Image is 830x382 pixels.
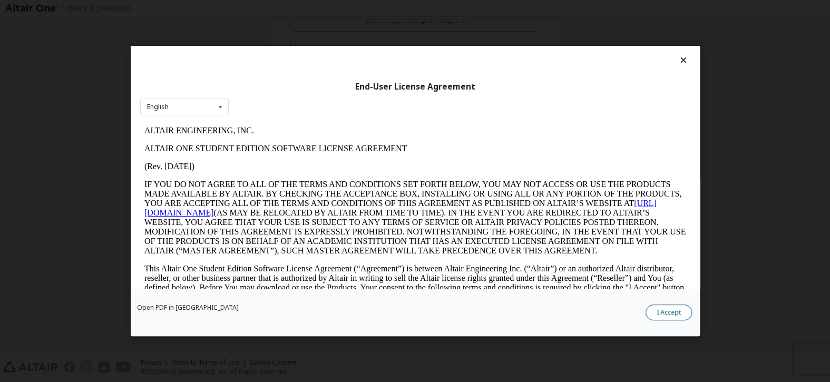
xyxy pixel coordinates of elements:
[4,22,546,32] p: ALTAIR ONE STUDENT EDITION SOFTWARE LICENSE AGREEMENT
[646,305,692,320] button: I Accept
[140,82,690,92] div: End-User License Agreement
[137,305,239,311] a: Open PDF in [GEOGRAPHIC_DATA]
[4,77,516,95] a: [URL][DOMAIN_NAME]
[4,40,546,50] p: (Rev. [DATE])
[147,104,169,110] div: English
[4,58,546,134] p: IF YOU DO NOT AGREE TO ALL OF THE TERMS AND CONDITIONS SET FORTH BELOW, YOU MAY NOT ACCESS OR USE...
[4,142,546,180] p: This Altair One Student Edition Software License Agreement (“Agreement”) is between Altair Engine...
[4,4,546,14] p: ALTAIR ENGINEERING, INC.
